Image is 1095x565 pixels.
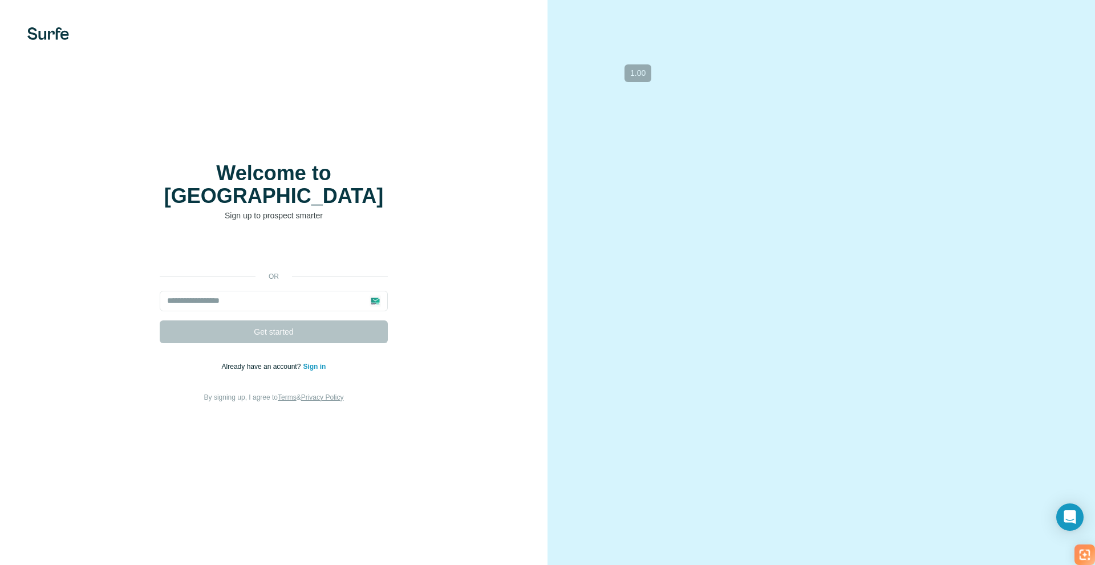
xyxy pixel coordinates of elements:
[1056,503,1084,531] div: Open Intercom Messenger
[154,238,394,263] iframe: Sign in with Google Button
[278,393,297,401] a: Terms
[160,162,388,208] h1: Welcome to [GEOGRAPHIC_DATA]
[204,393,344,401] span: By signing up, I agree to &
[303,363,326,371] a: Sign in
[27,27,69,40] img: Surfe's logo
[222,363,303,371] span: Already have an account?
[160,210,388,221] p: Sign up to prospect smarter
[301,393,344,401] a: Privacy Policy
[255,271,292,282] p: or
